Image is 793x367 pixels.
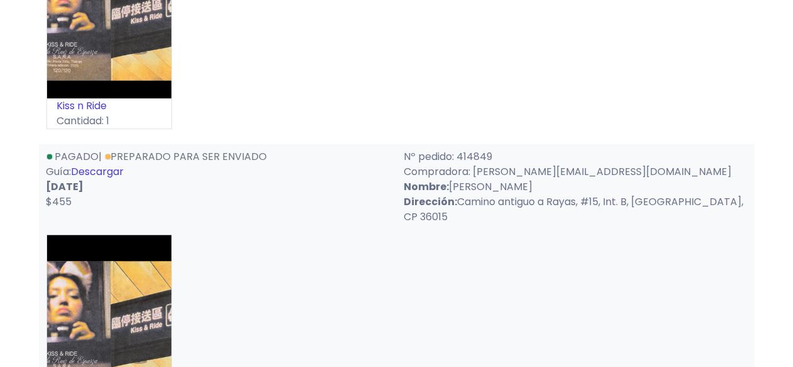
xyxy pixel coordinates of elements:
span: $455 [46,194,72,209]
a: Kiss n Ride [57,98,107,113]
p: [PERSON_NAME] [404,179,747,194]
span: Pagado [55,149,99,164]
p: Camino antiguo a Rayas, #15, Int. B, [GEOGRAPHIC_DATA], CP 36015 [404,194,747,225]
p: [DATE] [46,179,389,194]
a: Descargar [72,164,124,179]
a: Preparado para ser enviado [105,149,267,164]
div: | Guía: [39,149,397,225]
p: Nº pedido: 414849 [404,149,747,164]
p: Cantidad: 1 [47,114,171,129]
strong: Dirección: [404,194,458,209]
p: Compradora: [PERSON_NAME][EMAIL_ADDRESS][DOMAIN_NAME] [404,164,747,179]
strong: Nombre: [404,179,450,194]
